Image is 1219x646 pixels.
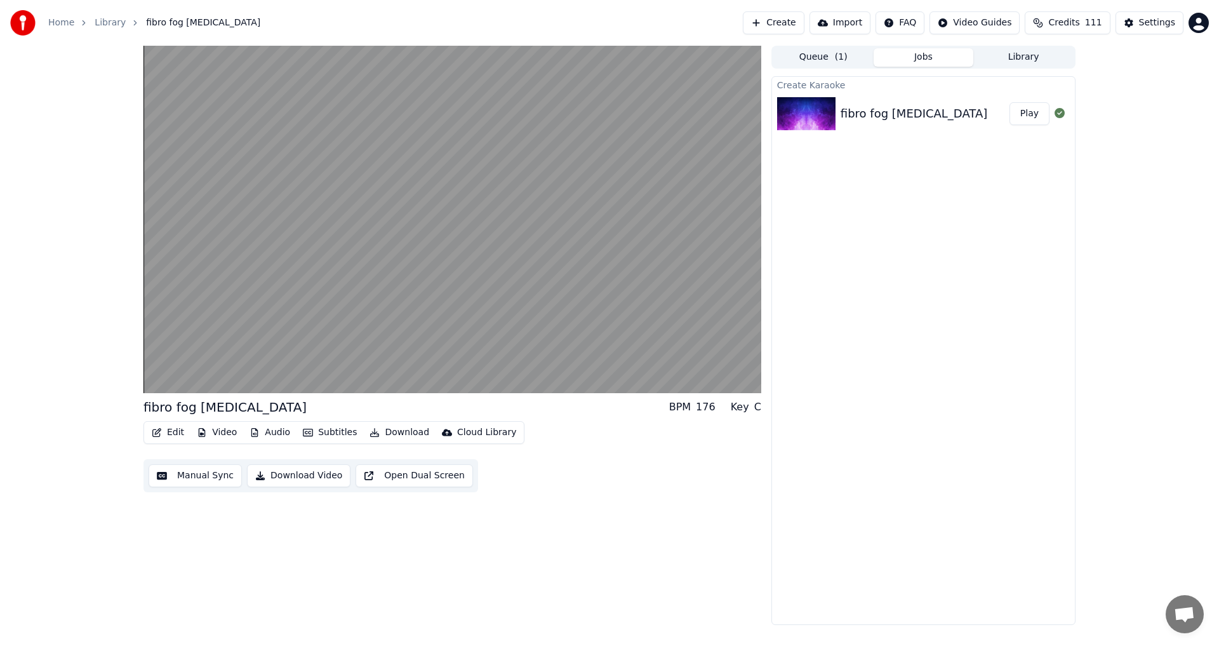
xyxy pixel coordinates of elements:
[457,426,516,439] div: Cloud Library
[835,51,848,64] span: ( 1 )
[244,424,295,441] button: Audio
[1048,17,1079,29] span: Credits
[772,77,1075,92] div: Create Karaoke
[356,464,473,487] button: Open Dual Screen
[973,48,1074,67] button: Library
[48,17,74,29] a: Home
[192,424,242,441] button: Video
[10,10,36,36] img: youka
[669,400,691,415] div: BPM
[876,11,924,34] button: FAQ
[754,400,761,415] div: C
[1166,595,1204,633] a: Open chat
[731,400,749,415] div: Key
[1025,11,1110,34] button: Credits111
[1009,102,1049,125] button: Play
[48,17,260,29] nav: breadcrumb
[773,48,874,67] button: Queue
[147,424,189,441] button: Edit
[929,11,1020,34] button: Video Guides
[743,11,804,34] button: Create
[841,105,987,123] div: fibro fog [MEDICAL_DATA]
[696,400,716,415] div: 176
[95,17,126,29] a: Library
[298,424,362,441] button: Subtitles
[364,424,434,441] button: Download
[146,17,260,29] span: fibro fog [MEDICAL_DATA]
[874,48,974,67] button: Jobs
[1116,11,1183,34] button: Settings
[143,398,307,416] div: fibro fog [MEDICAL_DATA]
[809,11,870,34] button: Import
[247,464,350,487] button: Download Video
[1085,17,1102,29] span: 111
[1139,17,1175,29] div: Settings
[149,464,242,487] button: Manual Sync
